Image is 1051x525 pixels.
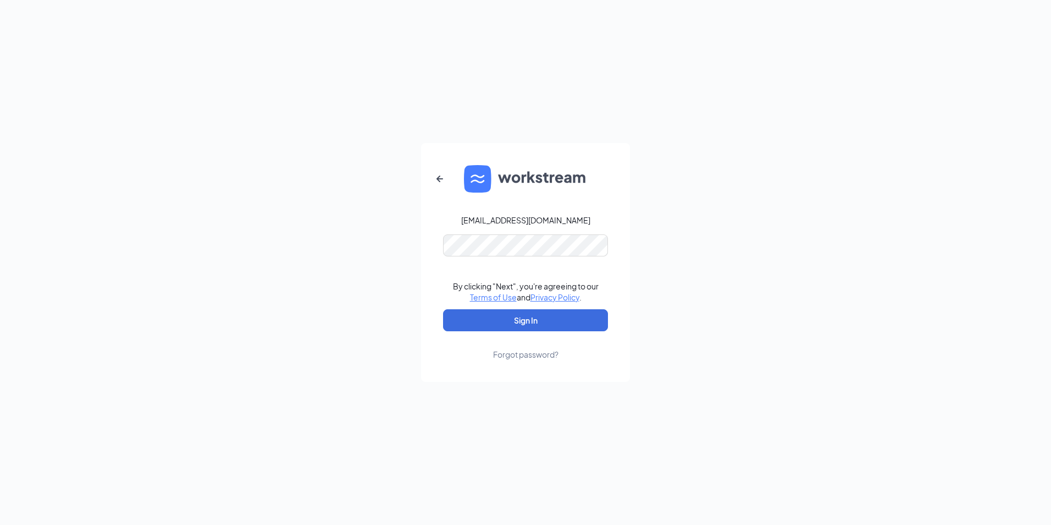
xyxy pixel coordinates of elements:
[453,281,599,303] div: By clicking "Next", you're agreeing to our and .
[493,349,558,360] div: Forgot password?
[464,165,587,193] img: WS logo and Workstream text
[470,292,517,302] a: Terms of Use
[493,331,558,360] a: Forgot password?
[443,309,608,331] button: Sign In
[427,166,453,192] button: ArrowLeftNew
[530,292,579,302] a: Privacy Policy
[433,172,446,185] svg: ArrowLeftNew
[461,215,590,226] div: [EMAIL_ADDRESS][DOMAIN_NAME]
